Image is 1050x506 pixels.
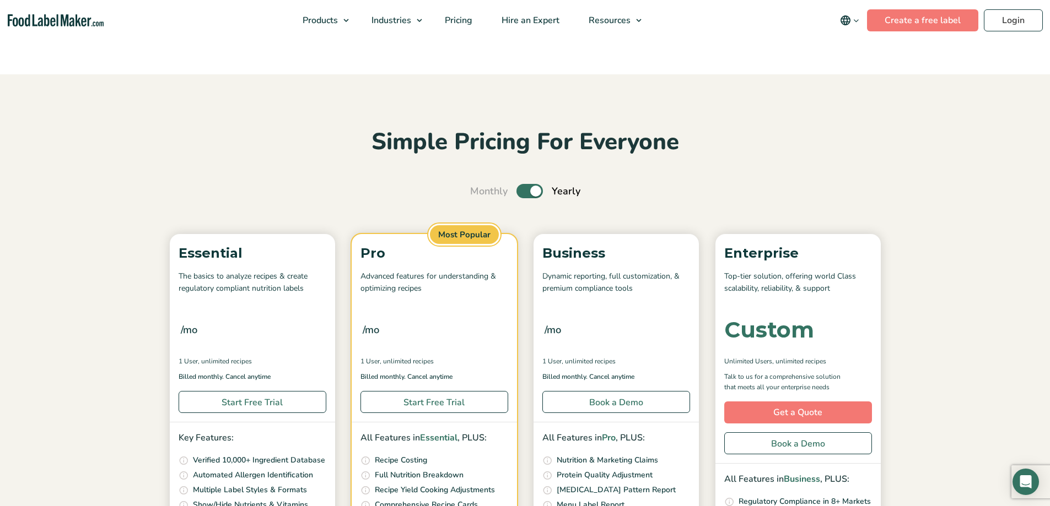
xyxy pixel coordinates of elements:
span: Industries [368,14,412,26]
a: Book a Demo [724,432,872,454]
a: Start Free Trial [179,391,326,413]
span: Most Popular [428,224,500,246]
span: , Unlimited Recipes [772,356,826,366]
p: All Features in , PLUS: [724,472,872,487]
p: Billed monthly. Cancel anytime [542,372,690,382]
span: 1 User [542,356,562,366]
p: Protein Quality Adjustment [557,469,653,481]
p: Key Features: [179,431,326,445]
p: Pro [360,243,508,264]
div: Custom [724,319,814,341]
span: Essential [420,432,457,444]
a: Get a Quote [724,401,872,423]
p: Recipe Yield Cooking Adjustments [375,484,495,496]
a: Book a Demo [542,391,690,413]
span: Hire an Expert [498,14,561,26]
span: Monthly [470,184,508,199]
p: Recipe Costing [375,454,427,466]
p: Dynamic reporting, full customization, & premium compliance tools [542,270,690,295]
span: Products [299,14,339,26]
a: Login [984,9,1043,31]
p: Multiple Label Styles & Formats [193,484,307,496]
p: Top-tier solution, offering world Class scalability, reliability, & support [724,270,872,295]
p: All Features in , PLUS: [542,431,690,445]
span: 1 User [179,356,198,366]
h2: Simple Pricing For Everyone [164,127,886,157]
span: 1 User [360,356,380,366]
p: All Features in , PLUS: [360,431,508,445]
span: Pricing [441,14,473,26]
p: Talk to us for a comprehensive solution that meets all your enterprise needs [724,372,851,393]
p: Billed monthly. Cancel anytime [179,372,326,382]
span: Business [784,473,820,485]
span: Pro [602,432,616,444]
span: , Unlimited Recipes [562,356,616,366]
p: Essential [179,243,326,264]
p: Nutrition & Marketing Claims [557,454,658,466]
p: Enterprise [724,243,872,264]
p: Billed monthly. Cancel anytime [360,372,508,382]
p: Automated Allergen Identification [193,469,313,481]
div: Open Intercom Messenger [1013,469,1039,495]
span: , Unlimited Recipes [380,356,434,366]
label: Toggle [516,184,543,198]
p: Business [542,243,690,264]
a: Create a free label [867,9,978,31]
span: /mo [181,322,197,338]
p: Verified 10,000+ Ingredient Database [193,454,325,466]
span: Resources [585,14,632,26]
span: Yearly [552,184,580,199]
p: The basics to analyze recipes & create regulatory compliant nutrition labels [179,270,326,295]
p: Advanced features for understanding & optimizing recipes [360,270,508,295]
span: Unlimited Users [724,356,772,366]
p: Full Nutrition Breakdown [375,469,464,481]
span: /mo [545,322,561,338]
p: [MEDICAL_DATA] Pattern Report [557,484,676,496]
span: , Unlimited Recipes [198,356,252,366]
span: /mo [363,322,379,338]
a: Start Free Trial [360,391,508,413]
